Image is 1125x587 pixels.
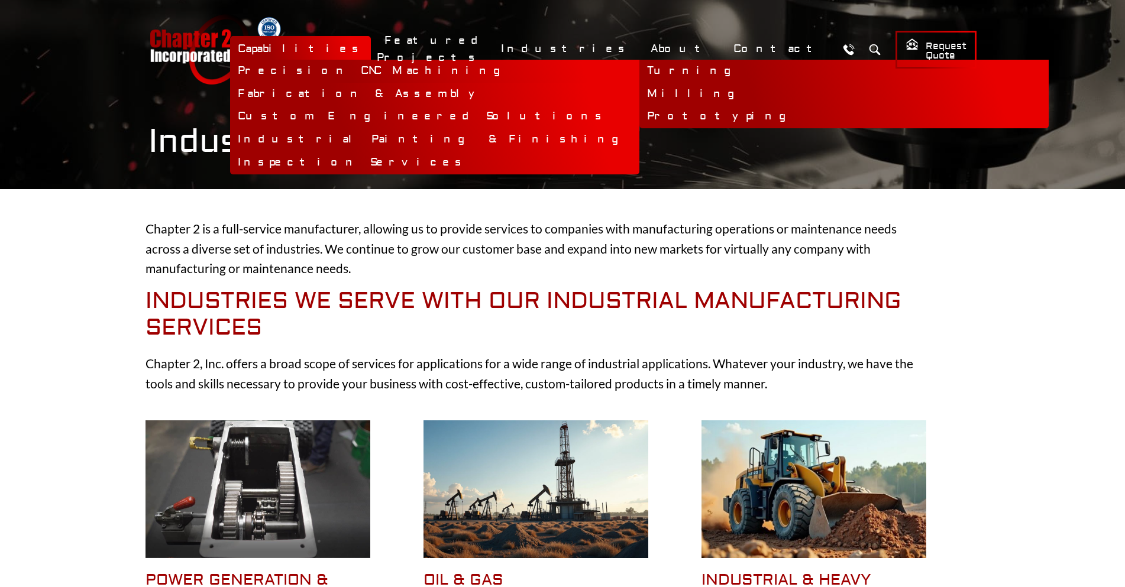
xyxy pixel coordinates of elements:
a: Precision CNC Machining [230,60,639,83]
a: Fabrication & Assembly [230,83,639,106]
a: Turning [639,60,1049,83]
a: Featured Projects [377,28,487,70]
p: Chapter 2, Inc. offers a broad scope of services for applications for a wide range of industrial ... [146,354,926,393]
h1: Industries We Serve [148,122,977,161]
h2: Industries We Serve With Our Industrial Manufacturing Services [146,288,926,342]
a: Milling [639,83,1049,106]
a: Contact [726,36,832,61]
a: Chapter 2 Incorporated [148,14,249,85]
span: Request Quote [906,38,966,62]
a: About [643,36,720,61]
a: Industries [493,36,637,61]
a: Request Quote [896,31,977,69]
a: Inspection Services [230,151,639,174]
a: Industrial Painting & Finishing [230,128,639,151]
a: Call Us [838,38,859,60]
a: Prototyping [639,105,1049,128]
a: Capabilities [230,36,371,61]
p: Chapter 2 is a full-service manufacturer, allowing us to provide services to companies with manuf... [146,219,926,278]
a: Custom Engineered Solutions [230,105,639,128]
button: Search [864,38,885,60]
